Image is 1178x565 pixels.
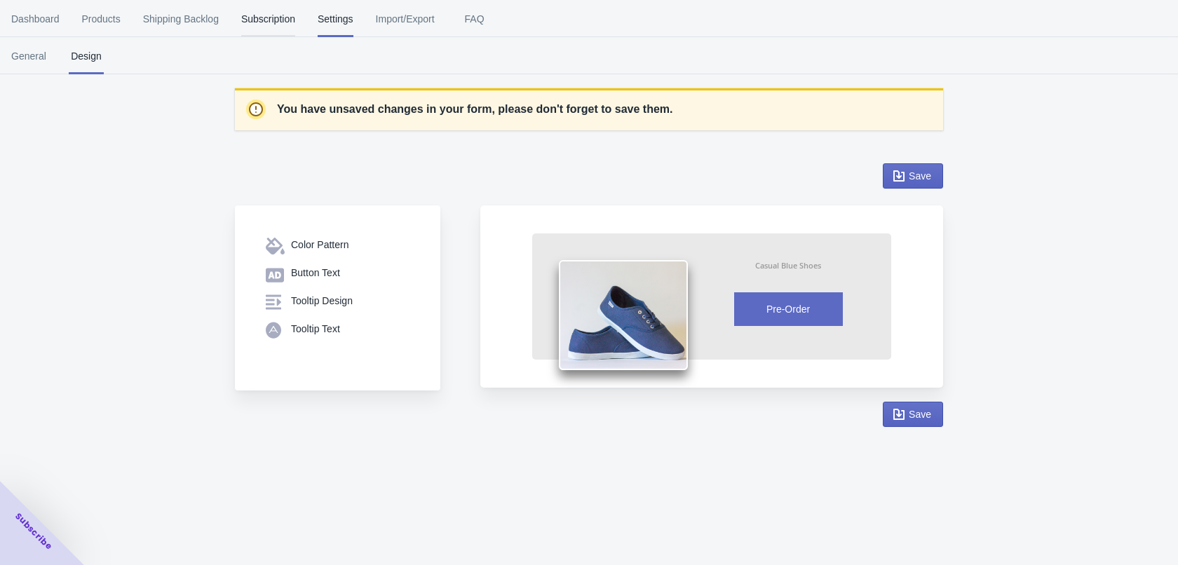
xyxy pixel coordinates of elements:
[291,238,409,252] div: Color Pattern
[69,38,104,74] span: Design
[909,409,931,420] span: Save
[376,1,435,37] span: Import/Export
[143,1,219,37] span: Shipping Backlog
[883,163,943,189] button: Save
[883,402,943,427] button: Save
[291,294,409,308] div: Tooltip Design
[255,259,421,287] button: Button Text
[909,170,931,182] span: Save
[255,287,421,315] button: Tooltip Design
[241,1,295,37] span: Subscription
[11,1,60,37] span: Dashboard
[255,315,421,343] button: Tooltip Text
[291,322,409,336] div: Tooltip Text
[255,231,421,259] button: Color Pattern
[559,260,688,370] img: shoes.png
[755,260,821,271] div: Casual Blue Shoes
[734,292,843,326] button: Pre-Order
[318,1,353,37] span: Settings
[11,38,46,74] span: General
[291,266,409,280] div: Button Text
[457,1,492,37] span: FAQ
[13,510,55,552] span: Subscribe
[82,1,121,37] span: Products
[277,101,673,118] p: You have unsaved changes in your form, please don't forget to save them.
